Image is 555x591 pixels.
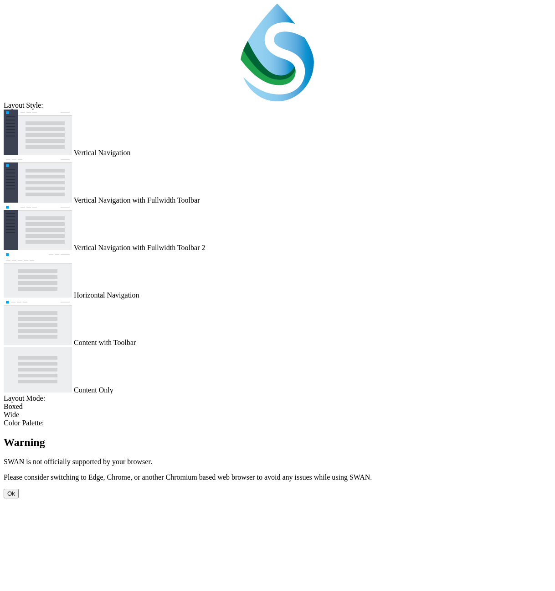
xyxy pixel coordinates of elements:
[74,244,206,251] span: Vertical Navigation with Fullwidth Toolbar 2
[4,157,551,204] md-radio-button: Vertical Navigation with Fullwidth Toolbar
[4,489,19,498] button: Ok
[4,394,551,403] div: Layout Mode:
[74,149,131,157] span: Vertical Navigation
[4,347,72,392] img: content-only.jpg
[4,299,72,345] img: content-with-toolbar.jpg
[4,110,72,155] img: vertical-nav.jpg
[4,101,551,110] div: Layout Style:
[4,157,72,203] img: vertical-nav-with-full-toolbar.jpg
[4,458,551,466] p: SWAN is not officially supported by your browser.
[4,252,72,298] img: horizontal-nav.jpg
[4,252,551,299] md-radio-button: Horizontal Navigation
[4,436,551,497] md-dialog: Warning
[4,347,551,394] md-radio-button: Content Only
[4,473,551,481] p: Please consider switching to Edge, Chrome, or another Chromium based web browser to avoid any iss...
[74,339,136,346] span: Content with Toolbar
[4,419,551,427] div: Color Palette:
[4,204,72,250] img: vertical-nav-with-full-toolbar-2.jpg
[4,204,551,252] md-radio-button: Vertical Navigation with Fullwidth Toolbar 2
[74,386,113,394] span: Content Only
[4,403,551,411] md-radio-button: Boxed
[4,299,551,347] md-radio-button: Content with Toolbar
[4,110,551,157] md-radio-button: Vertical Navigation
[241,4,314,101] img: SWAN-Landscape-Logo-Colour-drop.png
[4,411,551,419] md-radio-button: Wide
[74,196,200,204] span: Vertical Navigation with Fullwidth Toolbar
[4,436,551,449] h2: Warning
[74,291,139,299] span: Horizontal Navigation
